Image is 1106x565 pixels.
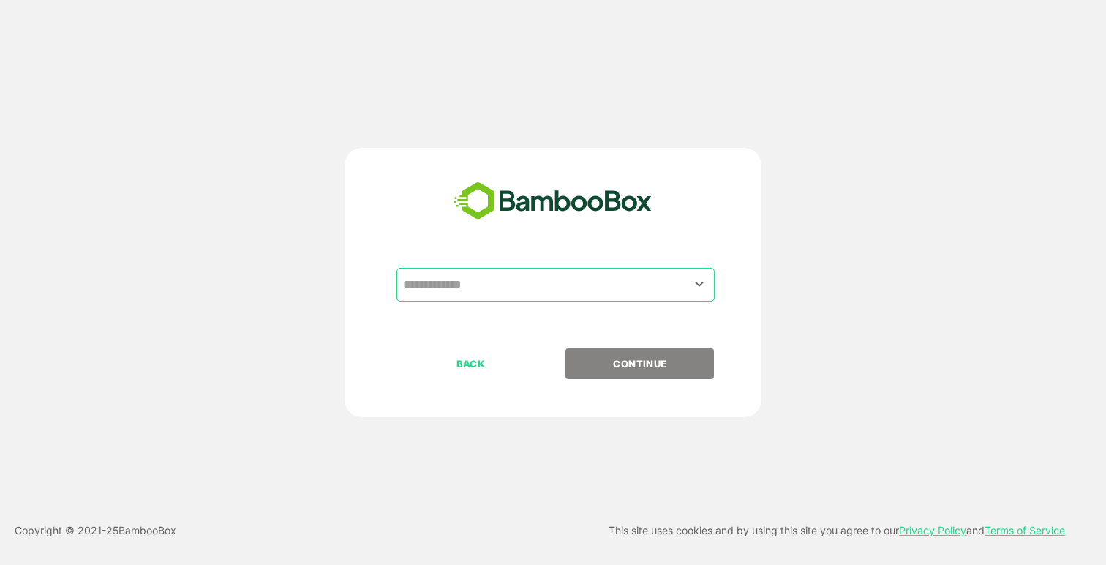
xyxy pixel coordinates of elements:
[690,274,710,294] button: Open
[398,356,544,372] p: BACK
[567,356,713,372] p: CONTINUE
[565,348,714,379] button: CONTINUE
[609,522,1065,539] p: This site uses cookies and by using this site you agree to our and
[985,524,1065,536] a: Terms of Service
[445,177,660,225] img: bamboobox
[15,522,176,539] p: Copyright © 2021- 25 BambooBox
[899,524,966,536] a: Privacy Policy
[396,348,545,379] button: BACK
